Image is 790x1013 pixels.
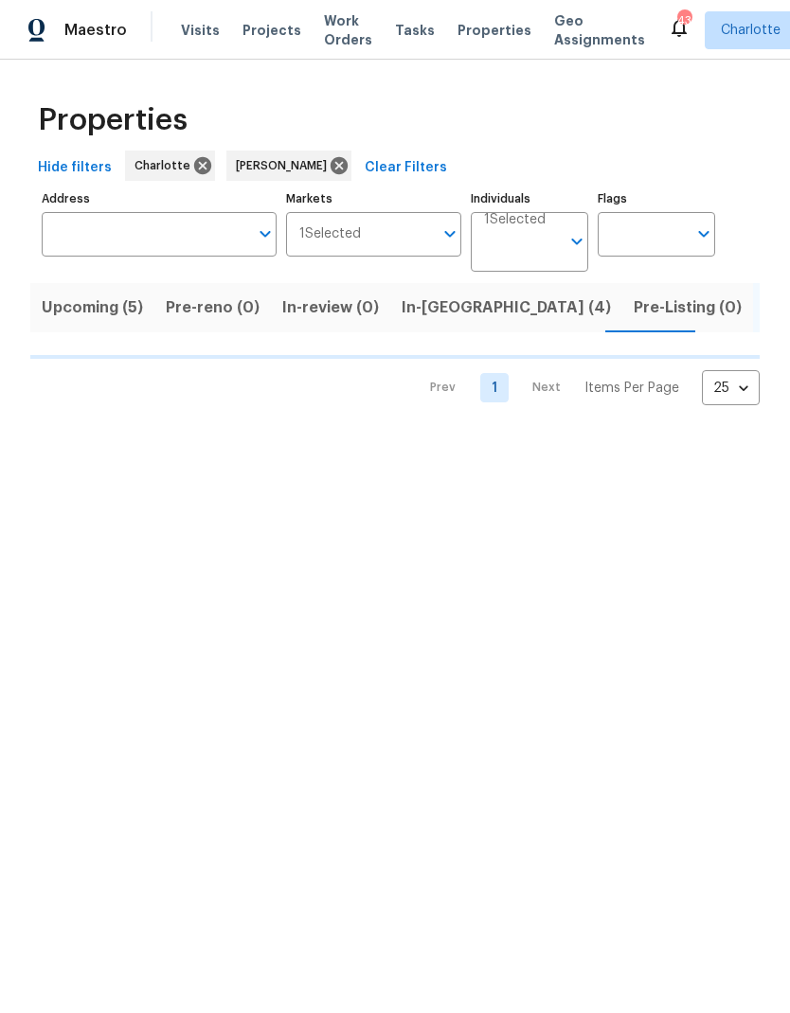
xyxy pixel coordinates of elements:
span: [PERSON_NAME] [236,156,334,175]
div: Charlotte [125,151,215,181]
button: Open [691,221,717,247]
span: 1 Selected [299,226,361,242]
span: Pre-reno (0) [166,294,260,321]
div: [PERSON_NAME] [226,151,351,181]
span: Properties [38,111,188,130]
button: Open [252,221,278,247]
span: Geo Assignments [554,11,645,49]
label: Address [42,193,277,204]
button: Clear Filters [357,151,455,186]
button: Open [437,221,463,247]
div: 43 [677,11,691,30]
span: In-[GEOGRAPHIC_DATA] (4) [402,294,611,321]
span: Visits [181,21,220,40]
span: Pre-Listing (0) [634,294,742,321]
label: Flags [598,193,715,204]
span: Projects [242,21,301,40]
span: Clear Filters [365,156,447,180]
span: Properties [458,21,531,40]
span: Upcoming (5) [42,294,143,321]
a: Goto page 1 [480,373,509,402]
span: Charlotte [721,21,781,40]
span: Maestro [64,21,127,40]
button: Open [564,228,590,255]
div: 25 [702,364,760,413]
p: Items Per Page [584,379,679,398]
span: Work Orders [324,11,372,49]
span: Tasks [395,24,435,37]
span: Charlotte [135,156,198,175]
button: Hide filters [30,151,119,186]
label: Individuals [471,193,588,204]
span: Hide filters [38,156,112,180]
span: 1 Selected [484,212,546,228]
span: In-review (0) [282,294,379,321]
label: Markets [286,193,462,204]
nav: Pagination Navigation [412,370,760,405]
